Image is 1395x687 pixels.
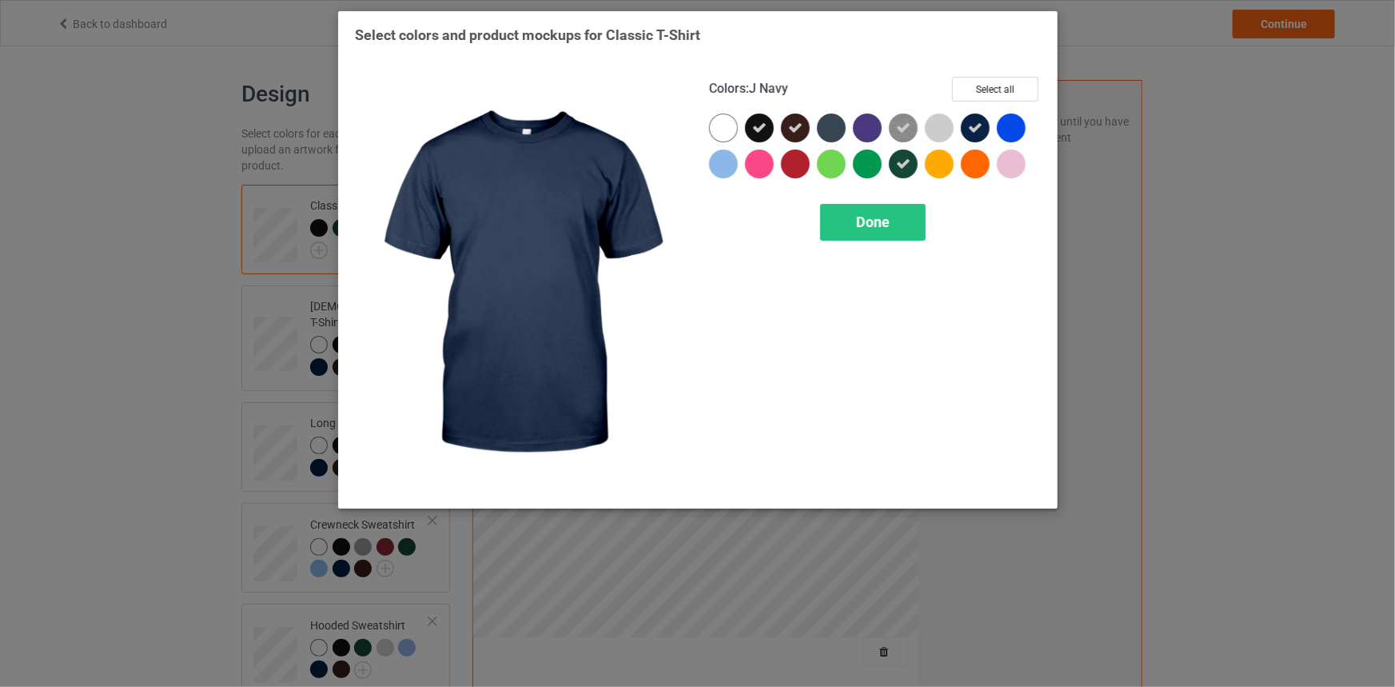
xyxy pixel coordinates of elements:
span: J Navy [749,81,788,96]
span: Colors [709,81,746,96]
h4: : [709,81,788,98]
img: regular.jpg [355,77,687,492]
button: Select all [952,77,1038,102]
span: Select colors and product mockups for Classic T-Shirt [355,26,700,43]
span: Done [856,214,890,230]
img: heather_texture.png [889,114,918,142]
